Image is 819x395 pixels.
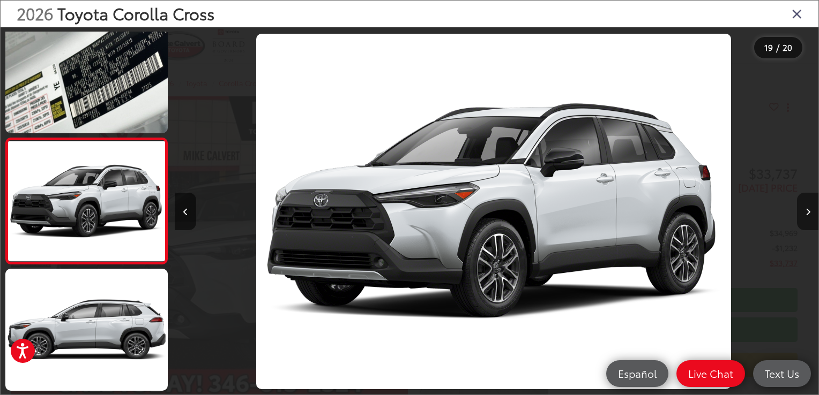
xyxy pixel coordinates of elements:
span: Text Us [760,367,805,380]
span: 2026 [17,2,53,25]
div: 2026 Toyota Corolla Cross XLE 18 [172,34,816,389]
span: Español [613,367,662,380]
span: Toyota Corolla Cross [57,2,214,25]
img: 2026 Toyota Corolla Cross XLE [6,141,167,261]
i: Close gallery [792,6,802,20]
span: / [775,44,780,51]
img: 2026 Toyota Corolla Cross XLE [4,268,169,392]
button: Previous image [175,193,196,230]
img: 2026 Toyota Corolla Cross XLE [4,10,169,134]
a: Live Chat [676,360,745,387]
span: Live Chat [683,367,739,380]
span: 19 [764,41,773,53]
img: 2026 Toyota Corolla Cross XLE [256,34,731,389]
button: Next image [797,193,818,230]
a: Español [606,360,668,387]
span: 20 [783,41,792,53]
a: Text Us [753,360,811,387]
